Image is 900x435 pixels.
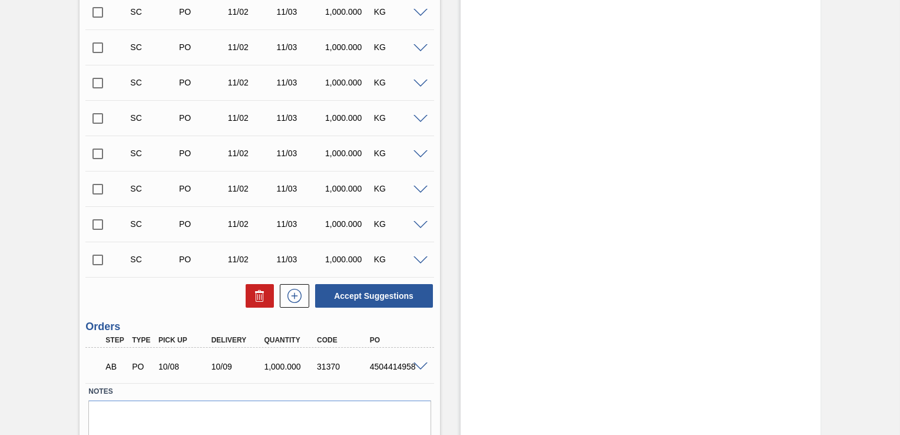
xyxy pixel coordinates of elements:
[371,149,424,158] div: KG
[176,255,229,264] div: Purchase order
[129,362,155,371] div: Purchase order
[155,336,213,344] div: Pick up
[367,336,425,344] div: PO
[102,336,129,344] div: Step
[322,184,375,193] div: 1,000.000
[176,149,229,158] div: Purchase order
[261,362,319,371] div: 1,000.000
[314,336,372,344] div: Code
[225,184,278,193] div: 11/02/2025
[127,7,180,17] div: Suggestion Created
[225,219,278,229] div: 11/02/2025
[225,255,278,264] div: 11/02/2025
[371,184,424,193] div: KG
[176,78,229,87] div: Purchase order
[155,362,213,371] div: 10/08/2025
[371,78,424,87] div: KG
[315,284,433,308] button: Accept Suggestions
[127,219,180,229] div: Suggestion Created
[176,184,229,193] div: Purchase order
[129,336,155,344] div: Type
[176,113,229,123] div: Purchase order
[273,7,326,17] div: 11/03/2025
[322,113,375,123] div: 1,000.000
[127,255,180,264] div: Suggestion Created
[209,362,266,371] div: 10/09/2025
[261,336,319,344] div: Quantity
[273,78,326,87] div: 11/03/2025
[225,113,278,123] div: 11/02/2025
[367,362,425,371] div: 4504414958
[322,255,375,264] div: 1,000.000
[225,42,278,52] div: 11/02/2025
[127,184,180,193] div: Suggestion Created
[85,321,434,333] h3: Orders
[102,354,129,380] div: Awaiting Billing
[371,255,424,264] div: KG
[176,7,229,17] div: Purchase order
[127,42,180,52] div: Suggestion Created
[88,383,431,400] label: Notes
[322,219,375,229] div: 1,000.000
[371,7,424,17] div: KG
[225,149,278,158] div: 11/02/2025
[176,42,229,52] div: Purchase order
[322,149,375,158] div: 1,000.000
[274,284,309,308] div: New suggestion
[225,7,278,17] div: 11/02/2025
[225,78,278,87] div: 11/02/2025
[309,283,434,309] div: Accept Suggestions
[273,149,326,158] div: 11/03/2025
[127,149,180,158] div: Suggestion Created
[273,219,326,229] div: 11/03/2025
[127,113,180,123] div: Suggestion Created
[176,219,229,229] div: Purchase order
[240,284,274,308] div: Delete Suggestions
[371,113,424,123] div: KG
[322,7,375,17] div: 1,000.000
[273,42,326,52] div: 11/03/2025
[371,219,424,229] div: KG
[273,184,326,193] div: 11/03/2025
[127,78,180,87] div: Suggestion Created
[322,42,375,52] div: 1,000.000
[209,336,266,344] div: Delivery
[273,113,326,123] div: 11/03/2025
[314,362,372,371] div: 31370
[322,78,375,87] div: 1,000.000
[105,362,126,371] p: AB
[273,255,326,264] div: 11/03/2025
[371,42,424,52] div: KG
